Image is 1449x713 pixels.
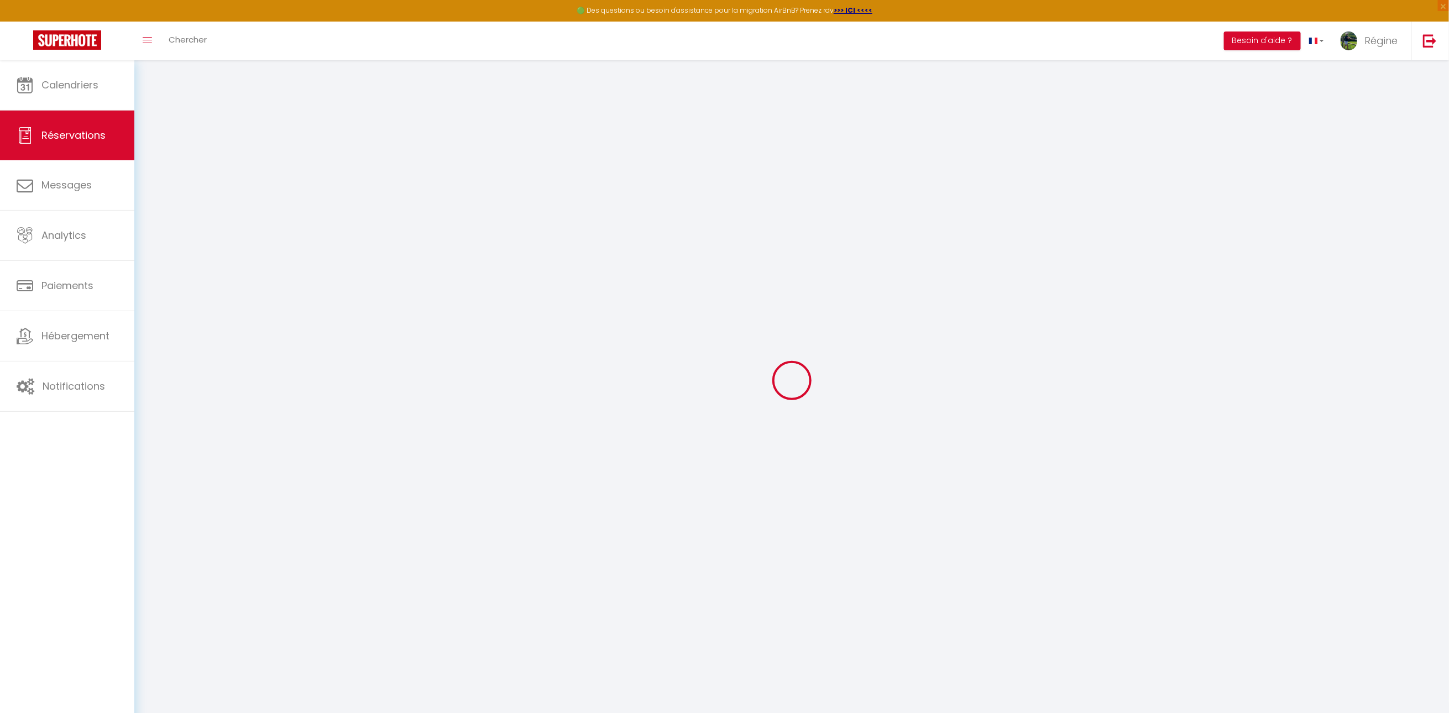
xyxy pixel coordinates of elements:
span: Messages [41,178,92,192]
span: Paiements [41,279,93,292]
img: Super Booking [33,30,101,50]
span: Analytics [41,228,86,242]
button: Besoin d'aide ? [1224,32,1301,50]
a: >>> ICI <<<< [834,6,872,15]
span: Notifications [43,379,105,393]
span: Chercher [169,34,207,45]
a: ... Régine [1332,22,1411,60]
a: Chercher [160,22,215,60]
img: ... [1341,32,1357,50]
span: Calendriers [41,78,98,92]
span: Hébergement [41,329,109,343]
span: Réservations [41,128,106,142]
img: logout [1423,34,1437,48]
span: Régine [1364,34,1398,48]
